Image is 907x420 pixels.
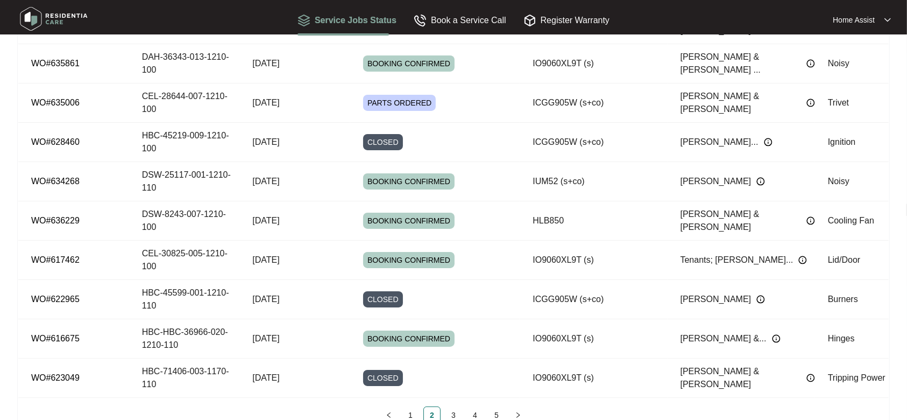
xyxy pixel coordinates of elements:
[756,295,765,304] img: Info icon
[363,134,403,150] span: CLOSED
[414,14,427,27] img: Book a Service Call icon
[523,13,610,27] div: Register Warranty
[363,291,403,307] span: CLOSED
[129,123,240,162] td: HBC-45219-009-1210-100
[815,319,889,359] td: Hinges
[520,280,667,319] td: ICGG905W (s+co)
[806,99,815,107] img: Info icon
[681,365,801,391] span: [PERSON_NAME] & [PERSON_NAME]
[129,83,240,123] td: CEL-28644-007-1210-100
[297,13,396,27] div: Service Jobs Status
[806,59,815,68] img: Info icon
[681,293,752,306] span: [PERSON_NAME]
[815,162,889,201] td: Noisy
[252,216,279,225] span: [DATE]
[520,359,667,398] td: IO9060XL9T (s)
[815,44,889,83] td: Noisy
[520,241,667,280] td: IO9060XL9T (s)
[363,95,436,111] span: PARTS ORDERED
[31,373,80,382] a: WO#623049
[520,201,667,241] td: HLB850
[129,280,240,319] td: HBC-45599-001-1210-110
[297,14,310,27] img: Service Jobs Status icon
[31,295,80,304] a: WO#622965
[520,319,667,359] td: IO9060XL9T (s)
[252,295,279,304] span: [DATE]
[681,51,801,76] span: [PERSON_NAME] & [PERSON_NAME] ...
[806,374,815,382] img: Info icon
[252,177,279,186] span: [DATE]
[681,136,759,149] span: [PERSON_NAME]...
[681,332,767,345] span: [PERSON_NAME] &...
[363,173,455,190] span: BOOKING CONFIRMED
[386,412,392,418] span: left
[129,319,240,359] td: HBC-HBC-36966-020-1210-110
[31,98,80,107] a: WO#635006
[884,17,891,23] img: dropdown arrow
[523,14,536,27] img: Register Warranty icon
[252,373,279,382] span: [DATE]
[129,359,240,398] td: HBC-71406-003-1170-110
[515,412,521,418] span: right
[520,123,667,162] td: ICGG905W (s+co)
[31,334,80,343] a: WO#616675
[31,59,80,68] a: WO#635861
[764,138,773,146] img: Info icon
[798,256,807,264] img: Info icon
[16,3,91,35] img: residentia care logo
[363,370,403,386] span: CLOSED
[252,59,279,68] span: [DATE]
[756,177,765,186] img: Info icon
[681,254,793,267] span: Tenants; [PERSON_NAME]...
[129,201,240,241] td: DSW-8243-007-1210-100
[129,162,240,201] td: DSW-25117-001-1210-110
[681,208,801,234] span: [PERSON_NAME] & [PERSON_NAME]
[833,15,875,25] p: Home Assist
[252,137,279,146] span: [DATE]
[252,98,279,107] span: [DATE]
[806,216,815,225] img: Info icon
[815,359,889,398] td: Tripping Power
[31,137,80,146] a: WO#628460
[681,90,801,116] span: [PERSON_NAME] & [PERSON_NAME]
[772,334,781,343] img: Info icon
[520,162,667,201] td: IUM52 (s+co)
[129,44,240,83] td: DAH-36343-013-1210-100
[31,216,80,225] a: WO#636229
[815,123,889,162] td: Ignition
[363,252,455,268] span: BOOKING CONFIRMED
[363,55,455,72] span: BOOKING CONFIRMED
[681,175,752,188] span: [PERSON_NAME]
[252,334,279,343] span: [DATE]
[31,255,80,264] a: WO#617462
[520,83,667,123] td: ICGG905W (s+co)
[363,331,455,347] span: BOOKING CONFIRMED
[414,13,506,27] div: Book a Service Call
[363,213,455,229] span: BOOKING CONFIRMED
[815,201,889,241] td: Cooling Fan
[520,44,667,83] td: IO9060XL9T (s)
[252,255,279,264] span: [DATE]
[815,83,889,123] td: Trivet
[129,241,240,280] td: CEL-30825-005-1210-100
[815,280,889,319] td: Burners
[31,177,80,186] a: WO#634268
[815,241,889,280] td: Lid/Door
